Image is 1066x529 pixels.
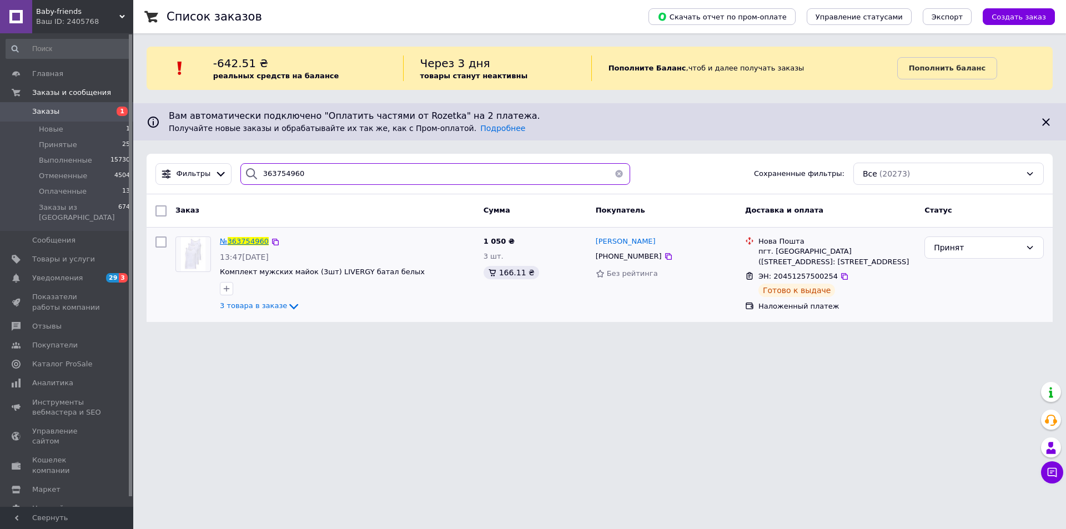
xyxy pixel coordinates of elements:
[596,237,656,245] span: [PERSON_NAME]
[484,266,539,279] div: 166.11 ₴
[122,187,130,197] span: 13
[119,273,128,283] span: 3
[39,187,87,197] span: Оплаченные
[816,13,903,21] span: Управление статусами
[175,236,211,272] a: Фото товару
[32,503,73,513] span: Настройки
[932,13,963,21] span: Экспорт
[39,171,87,181] span: Отмененные
[758,284,835,297] div: Готово к выдаче
[596,252,662,260] span: [PHONE_NUMBER]
[220,301,287,310] span: 3 товара в заказе
[863,168,877,179] span: Все
[32,340,78,350] span: Покупатели
[177,169,211,179] span: Фильтры
[608,163,630,185] button: Очистить
[32,254,95,264] span: Товары и услуги
[169,124,525,133] span: Получайте новые заказы и обрабатывайте их так же, как с Пром-оплатой.
[32,455,103,475] span: Кошелек компании
[32,107,59,117] span: Заказы
[169,110,1030,123] span: Вам автоматически подключено "Оплатить частями от Rozetka" на 2 платежа.
[745,206,823,214] span: Доставка и оплата
[32,69,63,79] span: Главная
[117,107,128,116] span: 1
[32,273,83,283] span: Уведомления
[39,124,63,134] span: Новые
[220,253,269,261] span: 13:47[DATE]
[992,13,1046,21] span: Создать заказ
[118,203,130,223] span: 674
[484,237,515,245] span: 1 050 ₴
[167,10,262,23] h1: Список заказов
[909,64,985,72] b: Пополнить баланс
[420,72,528,80] b: товары станут неактивны
[220,237,269,245] a: №363754960
[181,237,206,271] img: Фото товару
[420,57,490,70] span: Через 3 дня
[32,485,61,495] span: Маркет
[758,301,916,311] div: Наложенный платеж
[32,359,92,369] span: Каталог ProSale
[879,169,910,178] span: (20273)
[32,235,76,245] span: Сообщения
[110,155,130,165] span: 15730
[897,57,997,79] a: Пополнить баланс
[126,124,130,134] span: 1
[32,292,103,312] span: Показатели работы компании
[228,237,269,245] span: 363754960
[758,246,916,266] div: пгт. [GEOGRAPHIC_DATA] ([STREET_ADDRESS]: [STREET_ADDRESS]
[807,8,912,25] button: Управление статусами
[596,236,656,247] a: [PERSON_NAME]
[36,17,133,27] div: Ваш ID: 2405768
[220,237,228,245] span: №
[213,72,339,80] b: реальных средств на балансе
[32,397,103,417] span: Инструменты вебмастера и SEO
[923,8,972,25] button: Экспорт
[758,272,838,280] span: ЭН: 20451257500254
[220,268,425,276] a: Комплект мужских майок (3шт) LIVERGY батал белых
[1041,461,1063,483] button: Чат с покупателем
[175,206,199,214] span: Заказ
[758,236,916,246] div: Нова Пошта
[220,301,300,310] a: 3 товара в заказе
[484,206,510,214] span: Сумма
[596,206,645,214] span: Покупатель
[114,171,130,181] span: 4504
[32,321,62,331] span: Отзывы
[607,269,658,278] span: Без рейтинга
[591,56,897,81] div: , чтоб и далее получать заказы
[972,12,1055,21] a: Создать заказ
[240,163,630,185] input: Поиск по номеру заказа, ФИО покупателя, номеру телефона, Email, номеру накладной
[39,203,118,223] span: Заказы из [GEOGRAPHIC_DATA]
[754,169,844,179] span: Сохраненные фильтры:
[32,378,73,388] span: Аналитика
[39,140,77,150] span: Принятые
[648,8,796,25] button: Скачать отчет по пром-оплате
[924,206,952,214] span: Статус
[480,124,525,133] a: Подробнее
[6,39,131,59] input: Поиск
[609,64,686,72] b: Пополните Баланс
[122,140,130,150] span: 25
[32,88,111,98] span: Заказы и сообщения
[484,252,504,260] span: 3 шт.
[213,57,268,70] span: -642.51 ₴
[36,7,119,17] span: Baby-friends
[657,12,787,22] span: Скачать отчет по пром-оплате
[983,8,1055,25] button: Создать заказ
[934,241,1021,254] div: Принят
[106,273,119,283] span: 29
[32,426,103,446] span: Управление сайтом
[172,60,188,77] img: :exclamation:
[39,155,92,165] span: Выполненные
